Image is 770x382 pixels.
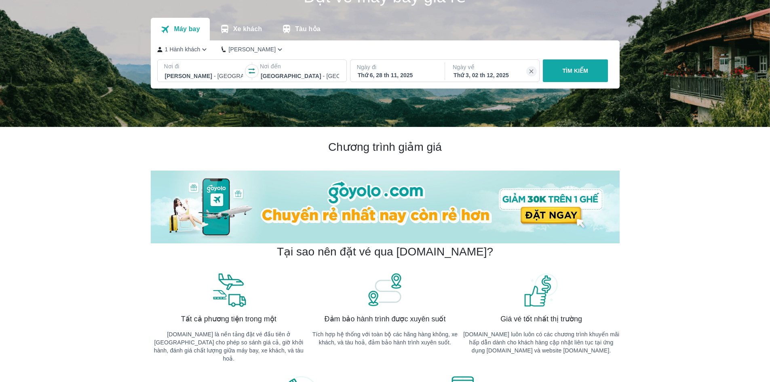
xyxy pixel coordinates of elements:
div: Thứ 6, 28 th 11, 2025 [358,71,436,79]
div: transportation tabs [151,18,330,40]
h2: Tại sao nên đặt vé qua [DOMAIN_NAME]? [277,245,493,259]
p: TÌM KIẾM [562,67,588,75]
button: TÌM KIẾM [543,59,608,82]
p: Nơi đi [164,62,244,70]
img: banner [367,272,403,308]
img: banner [211,272,247,308]
p: Tích hợp hệ thống với toàn bộ các hãng hàng không, xe khách, và tàu hoả, đảm bảo hành trình xuyên... [307,330,463,346]
p: Tàu hỏa [295,25,321,33]
p: Ngày đi [357,63,437,71]
p: Ngày về [453,63,533,71]
img: banner-home [151,171,620,243]
p: 1 Hành khách [165,45,200,53]
h2: Chương trình giảm giá [151,140,620,154]
button: 1 Hành khách [157,45,209,54]
p: [PERSON_NAME] [228,45,276,53]
button: [PERSON_NAME] [222,45,284,54]
span: Đảm bảo hành trình được xuyên suốt [325,314,446,324]
span: Tất cả phương tiện trong một [181,314,276,324]
div: Thứ 3, 02 th 12, 2025 [454,71,532,79]
p: Nơi đến [260,62,340,70]
p: Máy bay [174,25,200,33]
p: [DOMAIN_NAME] luôn luôn có các chương trình khuyến mãi hấp dẫn dành cho khách hàng cập nhật liên ... [463,330,620,355]
img: banner [523,272,559,308]
span: Giá vé tốt nhất thị trường [500,314,582,324]
p: [DOMAIN_NAME] là nền tảng đặt vé đầu tiên ở [GEOGRAPHIC_DATA] cho phép so sánh giá cả, giờ khởi h... [151,330,307,363]
p: Xe khách [233,25,262,33]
